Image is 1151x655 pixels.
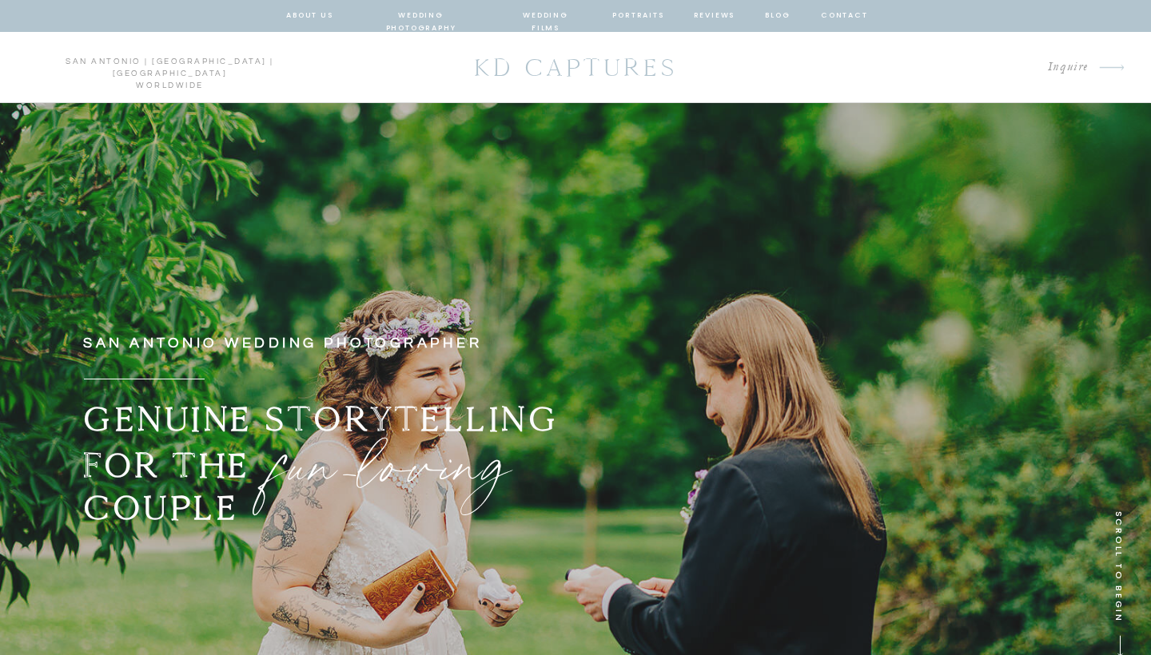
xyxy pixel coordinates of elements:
[939,57,1089,78] a: Inquire
[1107,510,1126,645] p: SCROLL TO BEGIN
[763,9,792,23] a: blog
[272,416,611,496] p: fun-loving
[612,9,664,23] a: portraits
[83,486,239,529] b: COUPLE
[821,9,866,23] a: contact
[465,46,686,89] a: KD CAPTURES
[362,9,480,23] a: wedding photography
[22,56,317,80] p: san antonio | [GEOGRAPHIC_DATA] | [GEOGRAPHIC_DATA] worldwide
[83,335,482,351] b: san antonio wedding photographer
[508,9,583,23] a: wedding films
[286,9,333,23] a: about us
[693,9,735,23] a: reviews
[83,398,560,487] b: GENUINE STORYTELLING FOR THE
